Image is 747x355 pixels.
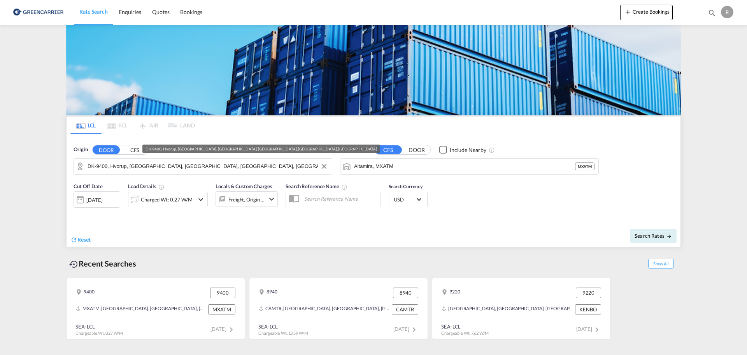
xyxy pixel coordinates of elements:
[442,304,573,314] div: KENBO, Nairobi, Kenya, Eastern Africa, Africa
[74,191,120,208] div: [DATE]
[70,117,195,134] md-pagination-wrapper: Use the left and right arrow keys to navigate between tabs
[258,323,308,330] div: SEA-LCL
[393,194,423,205] md-select: Select Currency: $ USDUnited States Dollar
[70,117,102,134] md-tab-item: LCL
[393,326,419,332] span: [DATE]
[74,183,103,189] span: Cut Off Date
[450,146,486,154] div: Include Nearby
[439,146,486,154] md-checkbox: Checkbox No Ink
[70,236,91,244] div: icon-refreshReset
[286,183,347,189] span: Search Reference Name
[267,194,276,204] md-icon: icon-chevron-down
[66,278,245,339] recent-search-card: 9400 9400MXATM, [GEOGRAPHIC_DATA], [GEOGRAPHIC_DATA], [GEOGRAPHIC_DATA] & [GEOGRAPHIC_DATA], [GEO...
[375,145,402,154] button: CFS
[12,4,64,21] img: b0b18ec08afe11efb1d4932555f5f09d.png
[389,184,423,189] span: Search Currency
[394,196,416,203] span: USD
[88,161,328,172] input: Search by Door
[75,323,123,330] div: SEA-LCL
[141,194,193,205] div: Charged Wt: 0.27 W/M
[648,259,674,268] span: Show All
[86,196,102,203] div: [DATE]
[635,233,672,239] span: Search Rates
[340,159,598,174] md-input-container: Altamira, MXATM
[74,207,79,217] md-datepicker: Select
[576,326,601,332] span: [DATE]
[228,194,265,205] div: Freight Origin Destination
[259,304,390,314] div: CAMTR, Montreal, QC, Canada, North America, Americas
[152,9,169,15] span: Quotes
[300,193,381,205] input: Search Reference Name
[666,233,672,239] md-icon: icon-arrow-right
[592,325,601,334] md-icon: icon-chevron-right
[69,260,79,269] md-icon: icon-backup-restore
[119,9,141,15] span: Enquiries
[432,278,611,339] recent-search-card: 9220 9220[GEOGRAPHIC_DATA], [GEOGRAPHIC_DATA], [GEOGRAPHIC_DATA], [GEOGRAPHIC_DATA], [GEOGRAPHIC_...
[393,288,418,298] div: 8940
[128,183,165,189] span: Load Details
[249,278,428,339] recent-search-card: 8940 8940CAMTR, [GEOGRAPHIC_DATA], [GEOGRAPHIC_DATA], [GEOGRAPHIC_DATA], [GEOGRAPHIC_DATA], [GEOG...
[318,161,330,172] button: Clear Input
[210,288,235,298] div: 9400
[67,134,680,247] div: Origin DOOR CFS DK-9400, Hvorup, Lindholm, Noerresundby, Sulsted, Vadum, VodskovDestination CFS D...
[258,330,308,336] span: Chargeable Wt. 13.59 W/M
[77,236,91,243] span: Reset
[180,9,202,15] span: Bookings
[216,183,272,189] span: Locals & Custom Charges
[441,330,489,336] span: Chargeable Wt. 7.62 W/M
[620,5,673,20] button: icon-plus 400-fgCreate Bookings
[721,6,733,18] div: R
[210,326,236,332] span: [DATE]
[226,325,236,334] md-icon: icon-chevron-right
[576,288,601,298] div: 9220
[442,288,460,298] div: 9220
[66,255,139,272] div: Recent Searches
[75,330,123,336] span: Chargeable Wt. 0.27 W/M
[392,304,418,314] div: CAMTR
[259,288,277,298] div: 8940
[74,159,332,174] md-input-container: DK-9400, Hvorup, Lindholm, Noerresundby, Sulsted, Vadum, Vodskov
[74,146,88,154] span: Origin
[708,9,716,17] md-icon: icon-magnify
[158,184,165,190] md-icon: Chargeable Weight
[66,25,681,115] img: GreenCarrierFCL_LCL.png
[575,304,601,314] div: KENBO
[575,162,594,170] div: MXATM
[216,191,278,207] div: Freight Origin Destinationicon-chevron-down
[79,8,108,15] span: Rate Search
[146,145,377,153] div: DK-9400, Hvorup, [GEOGRAPHIC_DATA], [GEOGRAPHIC_DATA], [GEOGRAPHIC_DATA], [GEOGRAPHIC_DATA], [GEO...
[93,145,120,154] button: DOOR
[76,304,206,314] div: MXATM, Altamira, Mexico, Mexico & Central America, Americas
[196,195,205,204] md-icon: icon-chevron-down
[409,325,419,334] md-icon: icon-chevron-right
[208,304,235,314] div: MXATM
[354,161,575,172] input: Search by Port
[403,145,430,154] button: DOOR
[441,323,489,330] div: SEA-LCL
[128,192,208,207] div: Charged Wt: 0.27 W/Micon-chevron-down
[489,147,495,153] md-icon: Unchecked: Ignores neighbouring ports when fetching rates.Checked : Includes neighbouring ports w...
[70,236,77,243] md-icon: icon-refresh
[76,288,95,298] div: 9400
[121,145,148,154] button: CFS
[630,229,677,243] button: Search Ratesicon-arrow-right
[708,9,716,20] div: icon-magnify
[341,184,347,190] md-icon: Your search will be saved by the below given name
[623,7,633,16] md-icon: icon-plus 400-fg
